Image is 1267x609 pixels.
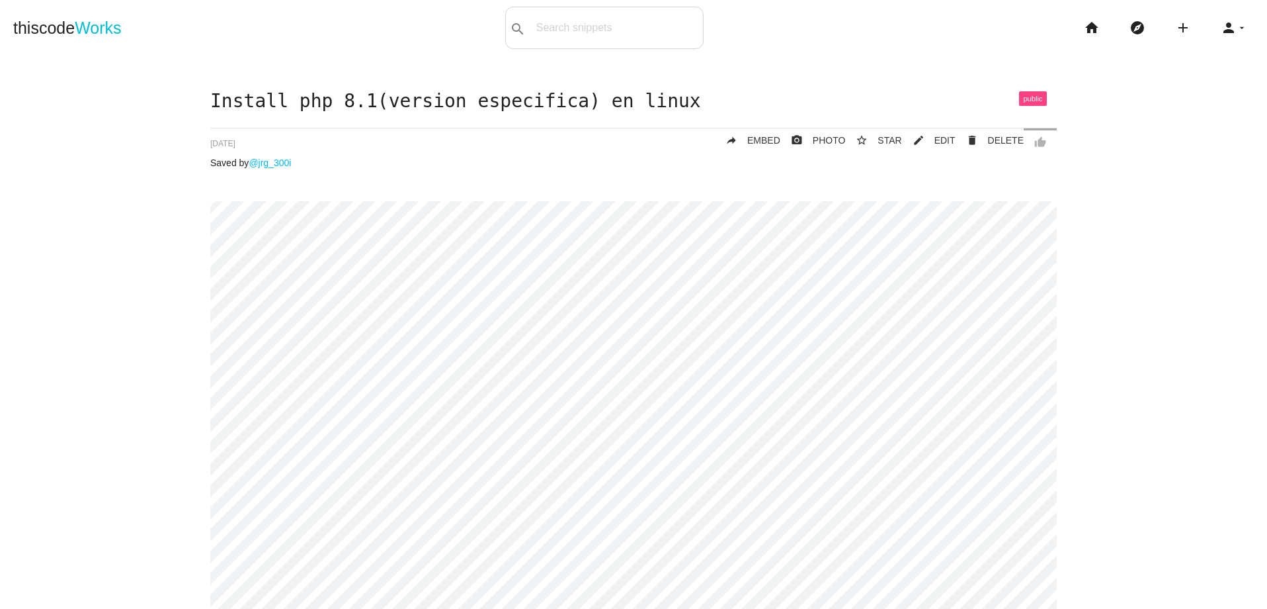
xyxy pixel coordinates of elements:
i: star_border [856,128,868,152]
span: EMBED [747,135,780,146]
span: Works [75,19,121,37]
a: mode_editEDIT [902,128,956,152]
a: Delete Post [956,128,1024,152]
span: EDIT [934,135,956,146]
i: search [510,8,526,50]
span: STAR [878,135,901,146]
i: photo_camera [791,128,803,152]
input: Search snippets [530,14,703,42]
a: replyEMBED [715,128,780,152]
button: search [506,7,530,48]
h1: Install php 8.1(version especifica) en linux [210,91,1057,112]
i: arrow_drop_down [1237,7,1247,49]
i: delete [966,128,978,152]
span: PHOTO [813,135,846,146]
i: mode_edit [913,128,924,152]
span: [DATE] [210,139,235,148]
i: home [1084,7,1100,49]
a: photo_cameraPHOTO [780,128,846,152]
a: @jrg_300i [249,158,291,168]
i: person [1221,7,1237,49]
span: DELETE [988,135,1024,146]
i: reply [725,128,737,152]
button: star_borderSTAR [845,128,901,152]
p: Saved by [210,158,1057,168]
a: thiscodeWorks [13,7,122,49]
i: explore [1129,7,1145,49]
i: add [1175,7,1191,49]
